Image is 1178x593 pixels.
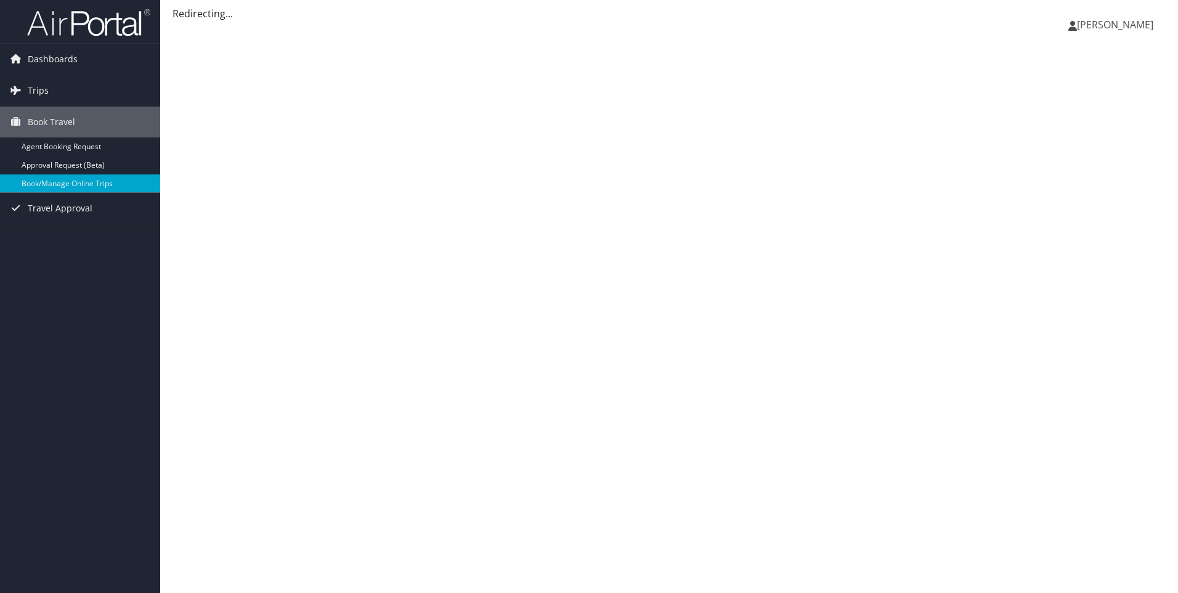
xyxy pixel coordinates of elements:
[28,193,92,224] span: Travel Approval
[1077,18,1153,31] span: [PERSON_NAME]
[1068,6,1166,43] a: [PERSON_NAME]
[27,8,150,37] img: airportal-logo.png
[28,75,49,106] span: Trips
[28,44,78,75] span: Dashboards
[28,107,75,137] span: Book Travel
[173,6,1166,21] div: Redirecting...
